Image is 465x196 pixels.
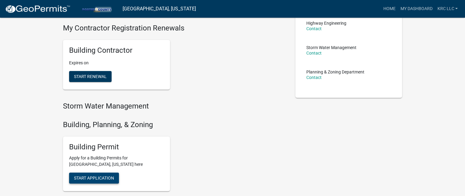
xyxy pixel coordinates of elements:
p: Expires on [69,60,164,66]
span: Start Renewal [74,74,107,79]
a: Contact [306,75,322,80]
a: Contact [306,51,322,55]
a: [GEOGRAPHIC_DATA], [US_STATE] [123,4,196,14]
wm-registration-list-section: My Contractor Registration Renewals [63,24,286,94]
p: Storm Water Management [306,45,356,50]
button: Start Renewal [69,71,112,82]
h5: Building Permit [69,143,164,151]
p: Highway Engineering [306,21,346,25]
p: Planning & Zoning Department [306,70,364,74]
h4: Storm Water Management [63,102,286,111]
h5: Building Contractor [69,46,164,55]
button: Start Application [69,173,119,184]
img: Porter County, Indiana [75,5,118,13]
span: Start Application [74,176,114,180]
a: Contact [306,26,322,31]
a: My Dashboard [398,3,435,15]
p: Apply for a Building Permits for [GEOGRAPHIC_DATA], [US_STATE] here [69,155,164,168]
a: Home [381,3,398,15]
a: KRC LLC [435,3,460,15]
h4: Building, Planning, & Zoning [63,120,286,129]
h4: My Contractor Registration Renewals [63,24,286,33]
